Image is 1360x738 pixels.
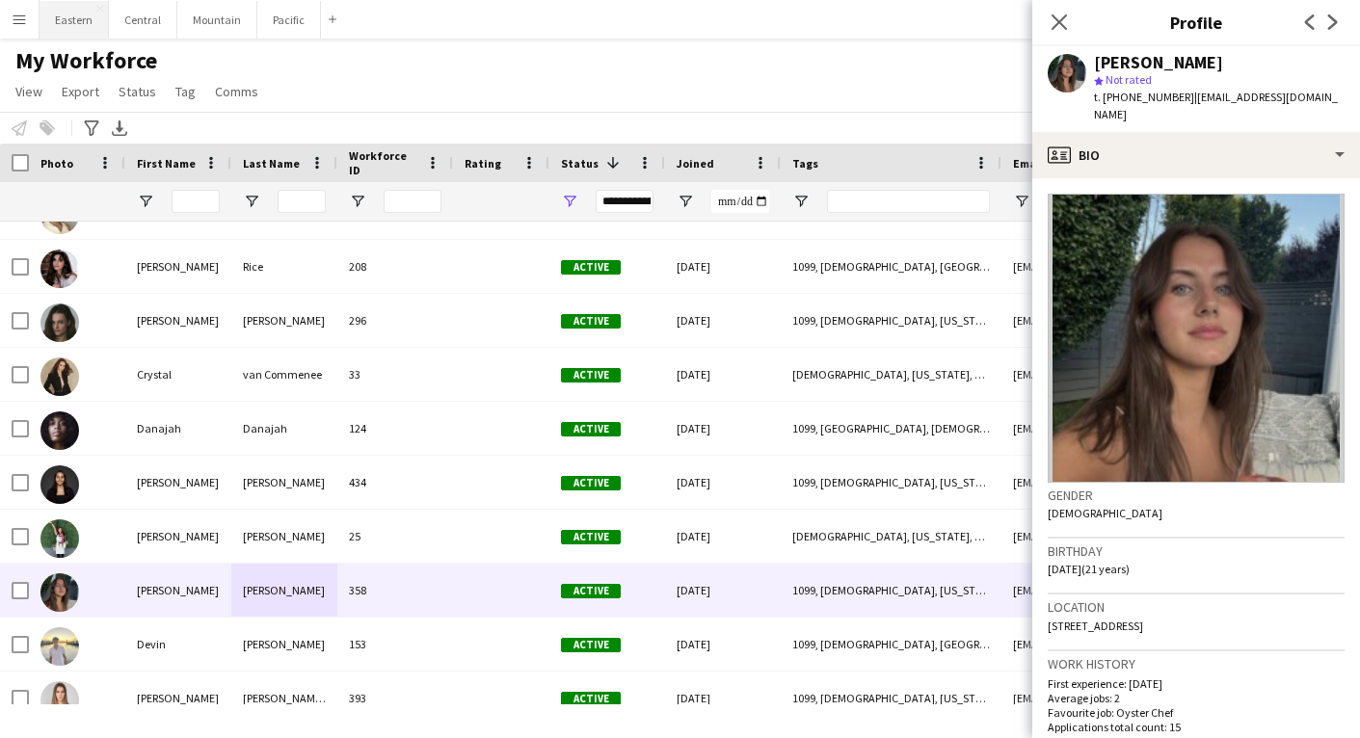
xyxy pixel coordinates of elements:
p: First experience: [DATE] [1048,676,1345,691]
button: Central [109,1,177,39]
div: [PERSON_NAME] [125,564,231,617]
span: Active [561,584,621,598]
input: Workforce ID Filter Input [384,190,441,213]
img: Crew avatar or photo [1048,194,1345,483]
div: [PERSON_NAME] [231,564,337,617]
div: 393 [337,672,453,725]
span: Active [561,530,621,544]
button: Eastern [40,1,109,39]
img: Darian Fauser [40,573,79,612]
span: Joined [677,156,714,171]
span: Status [561,156,599,171]
span: Last Name [243,156,300,171]
span: Tags [792,156,818,171]
div: [PERSON_NAME] [125,240,231,293]
span: View [15,83,42,100]
span: Active [561,638,621,652]
span: Active [561,422,621,436]
img: Crystal van Commenee [40,357,79,396]
span: Rating [465,156,501,171]
img: Corinne Dougherty [40,303,79,342]
p: Average jobs: 2 [1048,691,1345,705]
span: [DATE] (21 years) [1048,562,1130,576]
div: [DATE] [665,348,781,401]
span: [STREET_ADDRESS] [1048,619,1143,633]
div: [DATE] [665,456,781,509]
div: 153 [337,618,453,671]
button: Open Filter Menu [677,193,694,210]
h3: Birthday [1048,542,1345,560]
button: Open Filter Menu [137,193,154,210]
div: Danajah [231,402,337,455]
img: Danajah Danajah [40,411,79,450]
button: Open Filter Menu [1013,193,1030,210]
div: [PERSON_NAME] [125,294,231,347]
span: Status [119,83,156,100]
h3: Profile [1032,10,1360,35]
div: 1099, [DEMOGRAPHIC_DATA], [US_STATE], Northeast [781,294,1001,347]
div: [DATE] [665,402,781,455]
button: Open Filter Menu [792,193,810,210]
input: Last Name Filter Input [278,190,326,213]
div: [PERSON_NAME] [231,510,337,563]
span: My Workforce [15,46,157,75]
span: Email [1013,156,1044,171]
div: 1099, [DEMOGRAPHIC_DATA], [GEOGRAPHIC_DATA], [GEOGRAPHIC_DATA] [781,618,1001,671]
h3: Work history [1048,655,1345,672]
div: [DATE] [665,240,781,293]
div: 33 [337,348,453,401]
a: Comms [207,79,266,104]
div: [PERSON_NAME] [231,618,337,671]
div: 1099, [DEMOGRAPHIC_DATA], [US_STATE], Northeast [781,672,1001,725]
img: Danielle Tsuzuki [40,519,79,558]
div: 358 [337,564,453,617]
span: Not rated [1106,72,1152,87]
div: Bio [1032,132,1360,178]
div: [PERSON_NAME] [231,456,337,509]
a: Status [111,79,164,104]
span: Comms [215,83,258,100]
span: Active [561,476,621,490]
input: First Name Filter Input [172,190,220,213]
div: Devin [125,618,231,671]
div: 208 [337,240,453,293]
img: Claire Rice [40,250,79,288]
div: 1099, [DEMOGRAPHIC_DATA], [US_STATE], Northeast [781,456,1001,509]
input: Tags Filter Input [827,190,990,213]
div: 124 [337,402,453,455]
a: Export [54,79,107,104]
img: Diana Barbosa Da Silva [40,681,79,720]
div: [PERSON_NAME] [125,672,231,725]
div: [DATE] [665,618,781,671]
div: 25 [337,510,453,563]
div: 434 [337,456,453,509]
span: Export [62,83,99,100]
div: 296 [337,294,453,347]
div: Rice [231,240,337,293]
span: Active [561,692,621,706]
button: Pacific [257,1,321,39]
button: Open Filter Menu [349,193,366,210]
div: Crystal [125,348,231,401]
app-action-btn: Export XLSX [108,117,131,140]
span: Active [561,260,621,275]
div: 1099, [GEOGRAPHIC_DATA], [DEMOGRAPHIC_DATA], South [781,402,1001,455]
div: [PERSON_NAME] [PERSON_NAME] [231,672,337,725]
div: [DATE] [665,564,781,617]
div: [PERSON_NAME] [1094,54,1223,71]
span: Active [561,314,621,329]
div: [PERSON_NAME] [125,456,231,509]
input: Joined Filter Input [711,190,769,213]
span: Workforce ID [349,148,418,177]
div: [DATE] [665,294,781,347]
div: [PERSON_NAME] [125,510,231,563]
button: Open Filter Menu [243,193,260,210]
span: Active [561,368,621,382]
span: Photo [40,156,73,171]
div: Danajah [125,402,231,455]
div: [PERSON_NAME] [231,294,337,347]
div: van Commenee [231,348,337,401]
div: [DATE] [665,510,781,563]
img: Daniela Ayala [40,465,79,504]
button: Open Filter Menu [561,193,578,210]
